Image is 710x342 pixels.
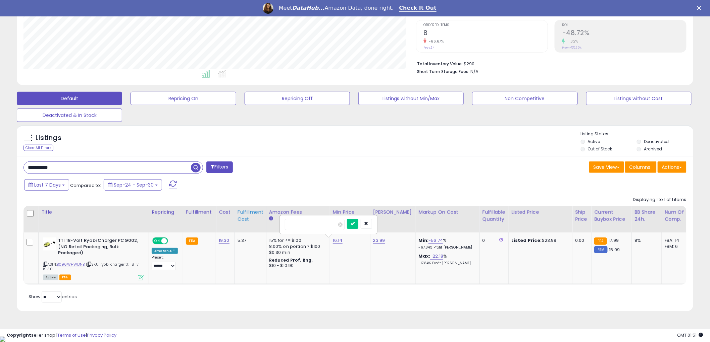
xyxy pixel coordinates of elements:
[588,139,600,144] label: Active
[36,133,61,143] h5: Listings
[589,161,624,173] button: Save View
[511,237,567,244] div: $23.99
[470,68,478,75] span: N/A
[57,332,86,338] a: Terms of Use
[419,209,477,216] div: Markup on Cost
[29,293,77,300] span: Show: entries
[24,179,69,191] button: Last 7 Days
[609,247,620,253] span: 15.99
[483,237,503,244] div: 0
[87,332,116,338] a: Privacy Policy
[269,263,325,269] div: $10 - $10.90
[34,182,61,188] span: Last 7 Days
[483,209,506,223] div: Fulfillable Quantity
[279,5,394,11] div: Meet Amazon Data, done right.
[43,237,144,280] div: ASIN:
[7,332,31,338] strong: Copyright
[70,182,101,189] span: Compared to:
[419,261,474,266] p: -17.84% Profit [PERSON_NAME]
[417,69,469,74] b: Short Term Storage Fees:
[562,29,686,38] h2: -48.72%
[238,237,261,244] div: 5.37
[625,161,657,173] button: Columns
[562,46,581,50] small: Prev: -55.25%
[186,237,198,245] small: FBA
[633,197,687,203] div: Displaying 1 to 1 of 1 items
[609,237,619,244] span: 17.99
[333,237,343,244] a: 16.14
[153,238,161,244] span: ON
[419,253,474,266] div: %
[167,238,178,244] span: OFF
[17,109,122,122] button: Deactivated & In Stock
[269,257,313,263] b: Reduced Prof. Rng.
[114,182,154,188] span: Sep-24 - Sep-30
[292,5,325,11] i: DataHub...
[428,237,443,244] a: -56.74
[644,146,662,152] label: Archived
[423,46,435,50] small: Prev: 24
[594,209,629,223] div: Current Buybox Price
[269,250,325,256] div: $0.30 min
[206,161,233,173] button: Filters
[152,248,178,254] div: Amazon AI *
[644,139,669,144] label: Deactivated
[419,245,474,250] p: -67.84% Profit [PERSON_NAME]
[245,92,350,105] button: Repricing Off
[57,262,85,267] a: B096WHWDNB
[399,5,437,12] a: Check It Out
[131,92,236,105] button: Repricing On
[333,209,367,216] div: Min Price
[581,131,693,137] p: Listing States:
[665,244,687,250] div: FBM: 6
[629,164,651,170] span: Columns
[417,61,463,67] b: Total Inventory Value:
[373,237,385,244] a: 23.99
[588,146,612,152] label: Out of Stock
[59,275,71,280] span: FBA
[677,332,703,338] span: 2025-10-8 01:51 GMT
[665,209,689,223] div: Num of Comp.
[186,209,213,216] div: Fulfillment
[152,255,178,270] div: Preset:
[419,253,430,259] b: Max:
[416,206,479,232] th: The percentage added to the cost of goods (COGS) that forms the calculator for Min & Max prices.
[665,237,687,244] div: FBA: 14
[658,161,687,173] button: Actions
[472,92,577,105] button: Non Competitive
[419,237,474,250] div: %
[575,209,589,223] div: Ship Price
[594,246,607,253] small: FBM
[511,209,569,216] div: Listed Price
[43,237,56,251] img: 31QPFprUTrS._SL40_.jpg
[58,237,140,258] b: TTI 18-Volt Ryobi Charger PCG002, (NO Retail Packaging, Bulk Packaged)
[269,209,327,216] div: Amazon Fees
[594,237,607,245] small: FBA
[104,179,162,191] button: Sep-24 - Sep-30
[43,262,139,272] span: | SKU: ryobi charger tti 18-v 19.30
[562,23,686,27] span: ROI
[17,92,122,105] button: Default
[417,59,681,67] li: $290
[43,275,58,280] span: All listings currently available for purchase on Amazon
[430,253,443,260] a: -22.18
[238,209,263,223] div: Fulfillment Cost
[269,216,273,222] small: Amazon Fees.
[575,237,586,244] div: 0.00
[269,237,325,244] div: 15% for <= $100
[635,209,659,223] div: BB Share 24h.
[565,39,578,44] small: 11.82%
[219,209,232,216] div: Cost
[635,237,657,244] div: 8%
[426,39,444,44] small: -66.67%
[419,237,429,244] b: Min:
[586,92,692,105] button: Listings without Cost
[358,92,464,105] button: Listings without Min/Max
[219,237,230,244] a: 19.30
[263,3,273,14] img: Profile image for Georgie
[373,209,413,216] div: [PERSON_NAME]
[269,244,325,250] div: 8.00% on portion > $100
[41,209,146,216] div: Title
[697,6,704,10] div: Close
[7,332,116,339] div: seller snap | |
